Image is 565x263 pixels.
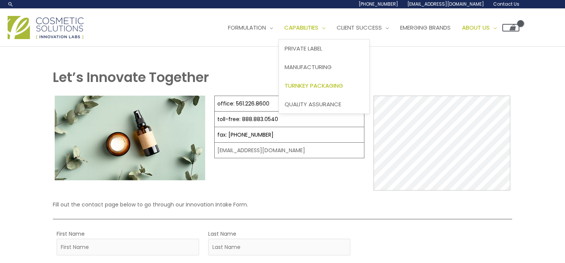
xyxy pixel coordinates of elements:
[462,24,490,31] span: About Us
[407,1,484,7] span: [EMAIL_ADDRESS][DOMAIN_NAME]
[285,63,332,71] span: Manufacturing
[217,16,519,39] nav: Site Navigation
[217,100,269,107] a: office: 561.226.8600
[359,1,398,7] span: [PHONE_NUMBER]
[279,39,369,58] a: Private Label
[400,24,451,31] span: Emerging Brands
[279,58,369,77] a: Manufacturing
[217,115,278,123] a: toll-free: 888.883.0540
[208,229,236,239] label: Last Name
[208,239,351,255] input: Last Name
[285,82,343,90] span: Turnkey Packaging
[493,1,519,7] span: Contact Us
[214,143,364,158] td: [EMAIL_ADDRESS][DOMAIN_NAME]
[285,100,341,108] span: Quality Assurance
[284,24,318,31] span: Capabilities
[279,95,369,113] a: Quality Assurance
[394,16,456,39] a: Emerging Brands
[8,16,84,39] img: Cosmetic Solutions Logo
[285,44,322,52] span: Private Label
[222,16,279,39] a: Formulation
[53,200,512,209] p: Fill out the contact page below to go through our Innovation Intake Form.
[331,16,394,39] a: Client Success
[57,229,85,239] label: First Name
[279,16,331,39] a: Capabilities
[57,239,199,255] input: First Name
[337,24,382,31] span: Client Success
[228,24,266,31] span: Formulation
[53,68,209,87] strong: Let’s Innovate Together
[55,96,205,180] img: Contact page image for private label skincare manufacturer Cosmetic solutions shows a skin care b...
[8,1,14,7] a: Search icon link
[279,76,369,95] a: Turnkey Packaging
[217,131,274,139] a: fax: [PHONE_NUMBER]
[456,16,502,39] a: About Us
[502,24,519,31] a: View Shopping Cart, empty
